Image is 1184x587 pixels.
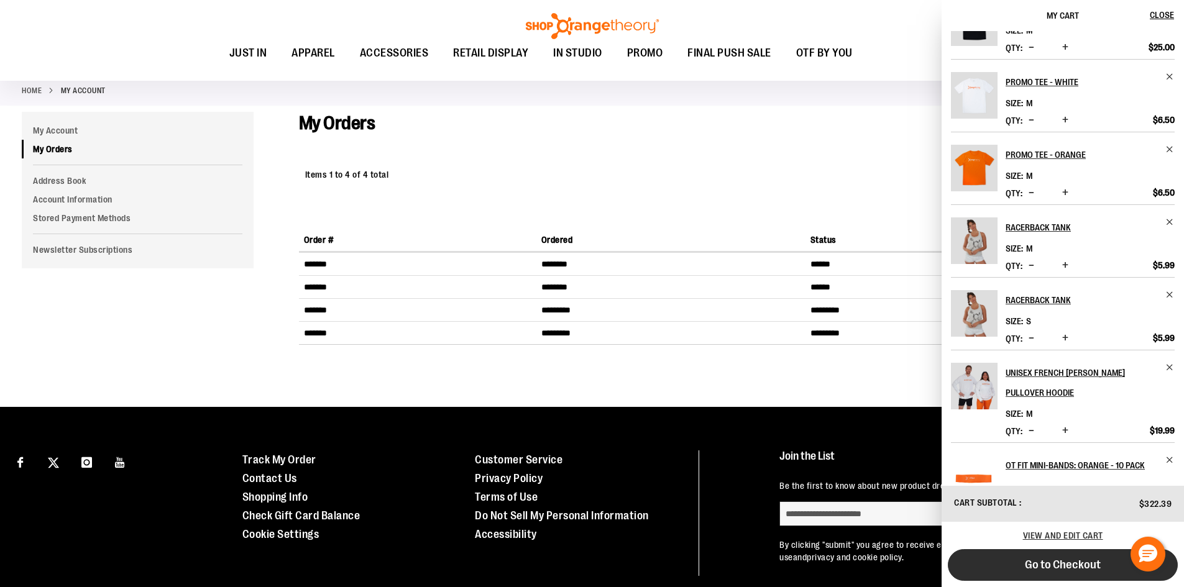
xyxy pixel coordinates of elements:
a: Accessibility [475,528,537,540]
a: Promo Tee - White [1006,72,1175,92]
span: $6.50 [1153,114,1175,125]
a: Visit our X page [43,450,65,472]
img: Unisex French Terry Pullover Hoodie [951,363,998,409]
h2: Unisex French [PERSON_NAME] Pullover Hoodie [1006,363,1158,403]
span: OTF BY YOU [796,39,853,67]
a: Promo Tee - Orange [1006,145,1175,165]
span: M [1026,98,1032,108]
th: Ordered [536,229,805,252]
a: Check Gift Card Balance [242,509,360,522]
a: Remove item [1165,72,1175,81]
button: Increase product quantity [1059,187,1072,199]
a: Address Book [22,171,254,190]
button: Hello, have a question? Let’s chat. [1131,537,1165,571]
span: My Orders [299,112,375,134]
a: Visit our Facebook page [9,450,31,472]
button: Decrease product quantity [1026,425,1037,437]
p: By clicking "submit" you agree to receive emails from Shop Orangetheory and accept our and [779,539,1155,563]
span: $5.99 [1153,332,1175,344]
img: OT FIT MINI-BANDS: ORANGE - 10 PACK [951,455,998,502]
a: Promo Tee - Orange [951,145,998,199]
a: Remove item [1165,290,1175,299]
a: Contact Us [242,472,297,485]
span: IN STUDIO [553,39,602,67]
h4: Join the List [779,450,1155,473]
dt: Size [1006,171,1023,181]
span: $6.50 [1153,187,1175,198]
span: $322.39 [1139,499,1172,509]
h2: Promo Tee - White [1006,72,1158,92]
a: Visit our Instagram page [76,450,98,472]
button: Decrease product quantity [1026,42,1037,54]
li: Product [951,442,1175,514]
a: Racerback Tank [1006,217,1175,237]
label: Qty [1006,43,1022,53]
a: Shopping Info [242,491,308,503]
label: Qty [1006,334,1022,344]
span: Items 1 to 4 of 4 total [305,170,389,180]
input: enter email [779,501,947,526]
span: RETAIL DISPLAY [453,39,528,67]
span: M [1026,171,1032,181]
h2: Promo Tee - Orange [1006,145,1158,165]
button: Decrease product quantity [1026,332,1037,345]
strong: My Account [61,85,106,96]
a: FINAL PUSH SALE [675,39,784,68]
a: ACCESSORIES [347,39,441,68]
a: JUST IN [217,39,280,68]
span: ACCESSORIES [360,39,429,67]
dt: Size [1006,316,1023,326]
span: PROMO [627,39,663,67]
button: Increase product quantity [1059,42,1072,54]
img: Twitter [48,457,59,468]
a: PROMO [615,39,676,68]
label: Qty [1006,426,1022,436]
a: Do Not Sell My Personal Information [475,509,649,522]
span: M [1026,409,1032,419]
a: Unisex French Terry Pullover Hoodie [951,363,998,417]
button: Go to Checkout [948,549,1178,581]
img: Racerback Tank [951,217,998,264]
label: Qty [1006,188,1022,198]
span: Close [1150,10,1174,20]
a: Racerback Tank [951,217,998,272]
a: IN STUDIO [541,39,615,68]
li: Product [951,277,1175,350]
span: Go to Checkout [1025,558,1101,571]
label: Qty [1006,116,1022,125]
a: Racerback Tank [951,290,998,345]
li: Product [951,204,1175,277]
button: Decrease product quantity [1026,260,1037,272]
li: Product [951,350,1175,442]
th: Status [805,229,1062,252]
a: APPAREL [279,39,347,68]
a: Unisex French [PERSON_NAME] Pullover Hoodie [1006,363,1175,403]
button: Decrease product quantity [1026,187,1037,199]
span: $25.00 [1149,42,1175,53]
h2: Racerback Tank [1006,217,1158,237]
a: Racerback Tank [1006,290,1175,310]
dt: Size [1006,409,1023,419]
h2: OT FIT MINI-BANDS: ORANGE - 10 PACK [1006,455,1158,475]
a: OTF BY YOU [784,39,865,68]
a: Newsletter Subscriptions [22,240,254,259]
img: Promo Tee - Orange [951,145,998,191]
a: Promo Tee - White [951,72,998,127]
span: My Cart [1047,11,1079,20]
h2: Racerback Tank [1006,290,1158,310]
button: Increase product quantity [1059,260,1072,272]
a: Remove item [1165,363,1175,372]
a: Customer Service [475,453,562,466]
span: JUST IN [229,39,267,67]
span: S [1026,316,1031,326]
span: $5.99 [1153,260,1175,271]
button: Increase product quantity [1059,425,1072,437]
span: FINAL PUSH SALE [687,39,771,67]
img: Racerback Tank [951,290,998,337]
a: OT FIT MINI-BANDS: ORANGE - 10 PACK [951,455,998,510]
li: Product [951,132,1175,204]
a: Remove item [1165,455,1175,465]
label: Qty [1006,261,1022,271]
dt: Size [1006,243,1023,253]
li: Product [951,59,1175,132]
